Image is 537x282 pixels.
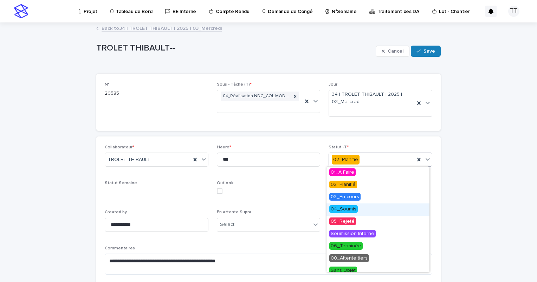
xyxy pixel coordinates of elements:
[221,92,292,101] div: 04_Réalisation NDC_COL.MOD.FR.0003000
[217,82,252,87] span: Sous - Tâche (T)
[508,6,519,17] div: TT
[329,82,337,87] span: Jour
[329,193,361,201] span: 03_En cours
[326,253,429,265] div: 00_Attente tiers
[105,246,135,250] span: Commentaires
[326,265,429,277] div: Sans Objet
[105,188,208,196] p: -
[332,155,360,165] div: 02_Planifié
[217,210,251,214] span: En attente Supra
[329,217,356,225] span: 05_Rejeté
[329,230,376,237] span: Soumission Interne
[102,24,222,32] a: Back to34 | TROLET THIBAULT | 2025 | 03_Mercredi
[105,82,110,87] span: N°
[326,203,429,216] div: 04_Soumis
[329,267,357,274] span: Sans Objet
[108,156,150,163] span: TROLET THIBAULT
[326,191,429,203] div: 03_En cours
[326,167,429,179] div: 01_A Faire
[326,240,429,253] div: 06_Terminée
[329,254,369,262] span: 00_Attente tiers
[329,145,349,149] span: Statut -T
[329,181,357,188] span: 02_Planifié
[96,43,373,53] p: TROLET THIBAULT--
[411,46,441,57] button: Save
[388,49,403,54] span: Cancel
[105,210,127,214] span: Created by
[332,91,412,106] span: 34 | TROLET THIBAULT | 2025 | 03_Mercredi
[329,168,356,176] span: 01_A Faire
[326,228,429,240] div: Soumission Interne
[376,46,409,57] button: Cancel
[220,221,238,228] div: Select...
[105,181,137,185] span: Statut Semaine
[105,90,208,97] p: 20585
[329,242,363,250] span: 06_Terminée
[217,145,231,149] span: Heure
[326,216,429,228] div: 05_Rejeté
[217,181,233,185] span: Outlook
[14,4,28,18] img: stacker-logo-s-only.png
[105,145,134,149] span: Collaborateur
[423,49,435,54] span: Save
[326,179,429,191] div: 02_Planifié
[329,205,358,213] span: 04_Soumis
